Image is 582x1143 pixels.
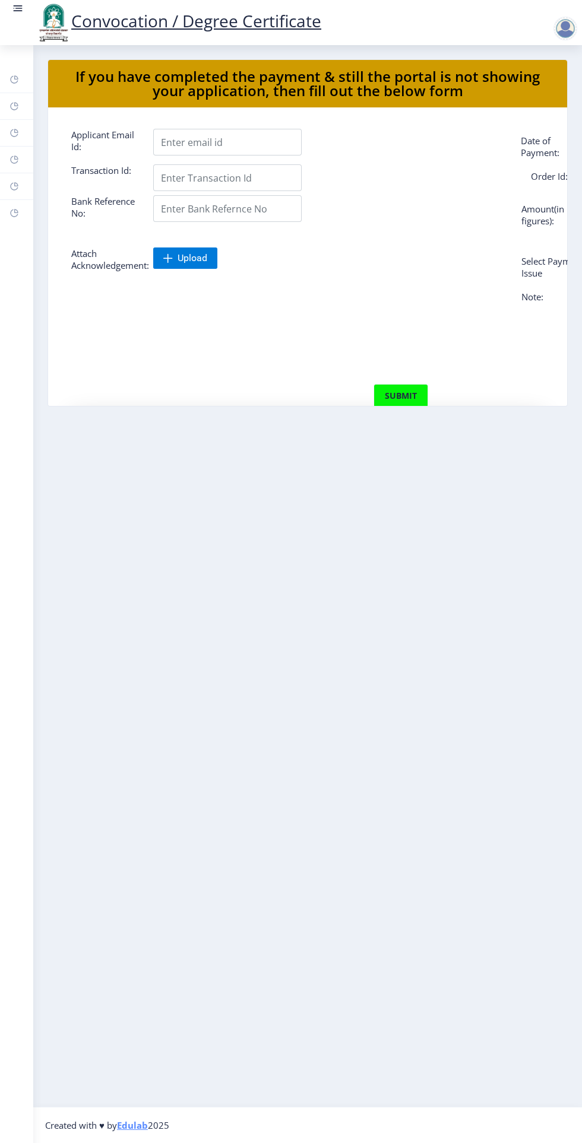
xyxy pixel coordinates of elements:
label: Applicant Email Id: [62,129,144,153]
button: submit [374,384,428,408]
a: Edulab [117,1119,148,1131]
img: logo [36,2,71,43]
label: Bank Reference No: [62,195,144,219]
input: Enter Bank Refernce No [153,195,302,222]
a: Convocation / Degree Certificate [36,9,321,32]
label: Attach Acknowledgement: [62,247,144,271]
nb-card-header: If you have completed the payment & still the portal is not showing your application, then fill o... [48,60,567,107]
label: Transaction Id: [62,164,144,186]
input: Enter email id [153,129,302,155]
span: Upload [178,252,207,264]
span: Created with ♥ by 2025 [45,1119,169,1131]
input: Enter Transaction Id [153,164,302,191]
